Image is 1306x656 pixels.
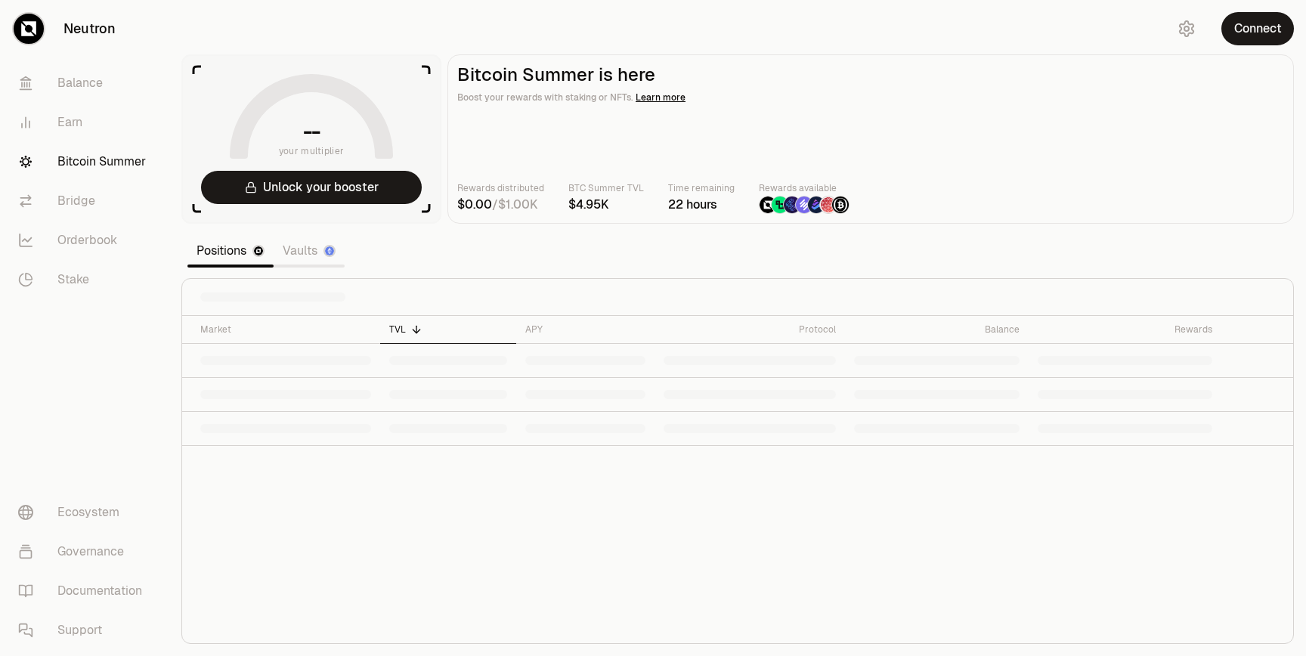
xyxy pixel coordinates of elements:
[457,64,1284,85] h2: Bitcoin Summer is here
[664,323,836,336] div: Protocol
[760,196,776,213] img: NTRN
[325,246,334,255] img: Ethereum Logo
[200,323,371,336] div: Market
[6,532,163,571] a: Governance
[457,181,544,196] p: Rewards distributed
[254,246,263,255] img: Neutron Logo
[187,236,274,266] a: Positions
[854,323,1020,336] div: Balance
[796,196,812,213] img: Solv Points
[784,196,800,213] img: EtherFi Points
[668,196,735,214] div: 22 hours
[6,63,163,103] a: Balance
[636,91,685,104] span: Learn more
[6,260,163,299] a: Stake
[6,103,163,142] a: Earn
[568,181,644,196] p: BTC Summer TVL
[279,144,345,159] span: your multiplier
[6,611,163,650] a: Support
[759,181,850,196] p: Rewards available
[457,90,1284,105] p: Boost your rewards with staking or NFTs.
[274,236,345,266] a: Vaults
[525,323,645,336] div: APY
[6,181,163,221] a: Bridge
[389,323,507,336] div: TVL
[303,119,320,144] h1: --
[6,493,163,532] a: Ecosystem
[201,171,422,204] button: Unlock your booster
[668,181,735,196] p: Time remaining
[457,196,544,214] div: /
[820,196,837,213] img: Mars Fragments
[6,571,163,611] a: Documentation
[808,196,825,213] img: Bedrock Diamonds
[832,196,849,213] img: Structured Points
[6,221,163,260] a: Orderbook
[1221,12,1294,45] button: Connect
[772,196,788,213] img: Lombard Lux
[6,142,163,181] a: Bitcoin Summer
[1038,323,1212,336] div: Rewards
